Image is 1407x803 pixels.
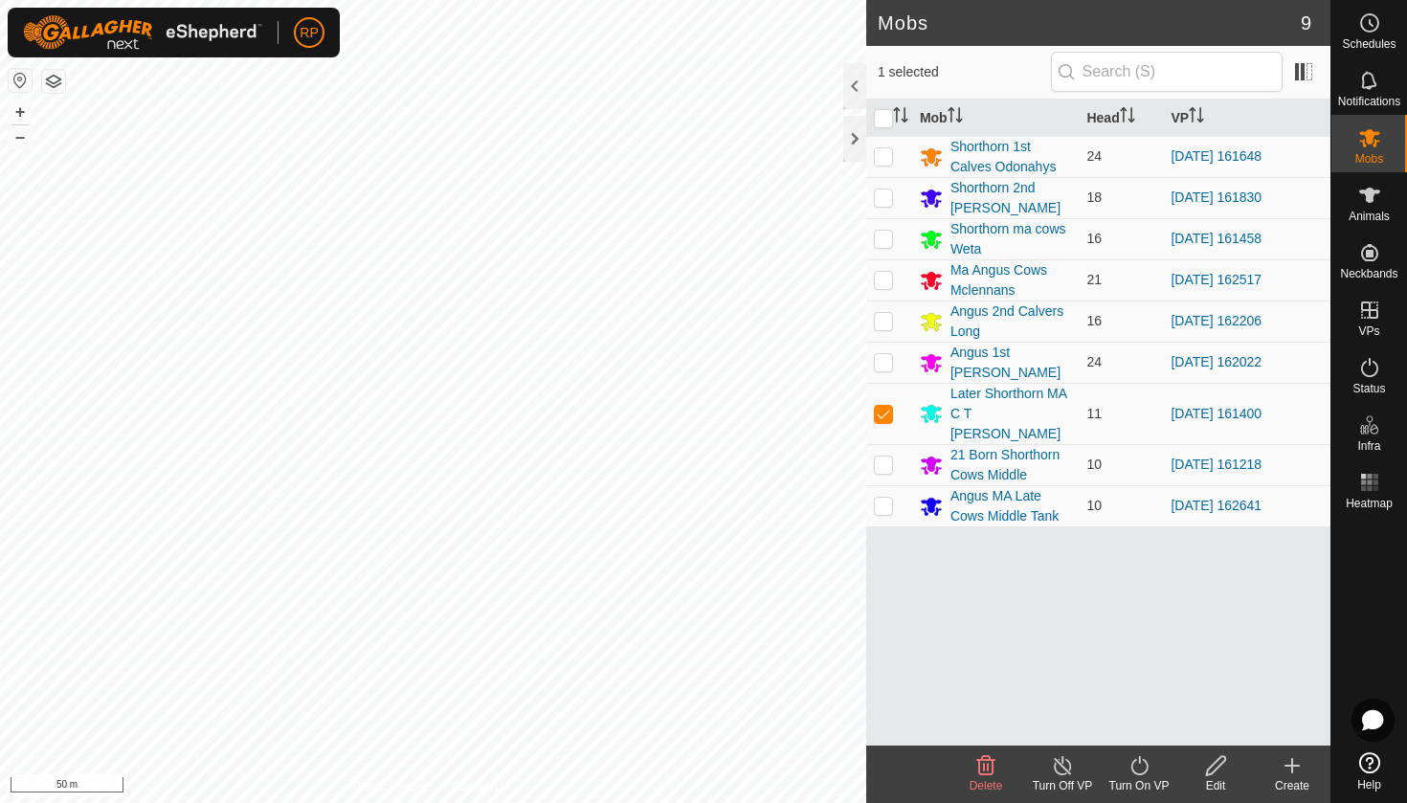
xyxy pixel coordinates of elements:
div: Angus 1st [PERSON_NAME] [950,343,1072,383]
span: 1 selected [878,62,1051,82]
span: 16 [1086,313,1102,328]
span: 24 [1086,354,1102,369]
div: Turn On VP [1101,777,1177,794]
span: 18 [1086,190,1102,205]
th: VP [1163,100,1330,137]
span: Notifications [1338,96,1400,107]
span: Neckbands [1340,268,1397,279]
p-sorticon: Activate to sort [948,110,963,125]
span: 10 [1086,457,1102,472]
a: Contact Us [452,778,508,795]
p-sorticon: Activate to sort [1120,110,1135,125]
span: 9 [1301,9,1311,37]
div: 21 Born Shorthorn Cows Middle [950,445,1072,485]
span: VPs [1358,325,1379,337]
div: Turn Off VP [1024,777,1101,794]
span: Mobs [1355,153,1383,165]
div: Angus 2nd Calvers Long [950,301,1072,342]
a: [DATE] 161218 [1171,457,1262,472]
a: [DATE] 161648 [1171,148,1262,164]
a: [DATE] 162641 [1171,498,1262,513]
span: 16 [1086,231,1102,246]
span: RP [300,23,318,43]
span: Delete [970,779,1003,792]
div: Edit [1177,777,1254,794]
button: – [9,125,32,148]
a: Privacy Policy [357,778,429,795]
a: [DATE] 162022 [1171,354,1262,369]
button: + [9,100,32,123]
div: Shorthorn ma cows Weta [950,219,1072,259]
th: Head [1079,100,1163,137]
button: Reset Map [9,69,32,92]
span: 11 [1086,406,1102,421]
a: [DATE] 161458 [1171,231,1262,246]
a: Help [1331,745,1407,798]
span: Heatmap [1346,498,1393,509]
div: Create [1254,777,1330,794]
span: Animals [1349,211,1390,222]
a: [DATE] 162517 [1171,272,1262,287]
a: [DATE] 161830 [1171,190,1262,205]
a: [DATE] 162206 [1171,313,1262,328]
p-sorticon: Activate to sort [893,110,908,125]
span: Infra [1357,440,1380,452]
span: Status [1352,383,1385,394]
input: Search (S) [1051,52,1283,92]
span: 21 [1086,272,1102,287]
span: Schedules [1342,38,1396,50]
th: Mob [912,100,1080,137]
span: 24 [1086,148,1102,164]
a: [DATE] 161400 [1171,406,1262,421]
div: Later Shorthorn MA C T [PERSON_NAME] [950,384,1072,444]
p-sorticon: Activate to sort [1189,110,1204,125]
div: Ma Angus Cows Mclennans [950,260,1072,301]
button: Map Layers [42,70,65,93]
span: Help [1357,779,1381,791]
div: Angus MA Late Cows Middle Tank [950,486,1072,526]
div: Shorthorn 1st Calves Odonahys [950,137,1072,177]
img: Gallagher Logo [23,15,262,50]
h2: Mobs [878,11,1301,34]
span: 10 [1086,498,1102,513]
div: Shorthorn 2nd [PERSON_NAME] [950,178,1072,218]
